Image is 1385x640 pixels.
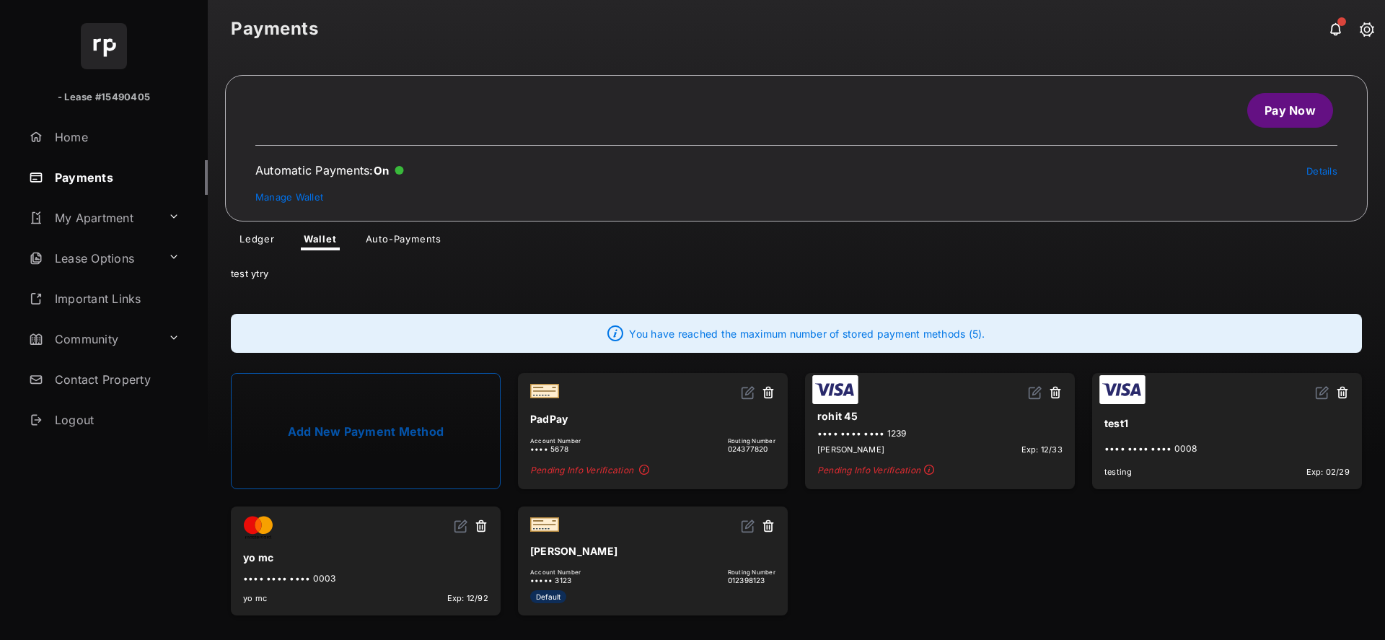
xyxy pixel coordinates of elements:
[243,545,488,569] div: yo mc
[530,539,775,563] div: [PERSON_NAME]
[354,233,453,250] a: Auto-Payments
[728,569,775,576] span: Routing Number
[23,120,208,154] a: Home
[23,403,208,437] a: Logout
[530,576,581,584] span: ••••• 3123
[23,362,208,397] a: Contact Property
[817,465,1063,477] span: Pending Info Verification
[817,404,1063,428] div: rohit 45
[530,465,775,477] span: Pending Info Verification
[1104,467,1133,477] span: testing
[228,233,286,250] a: Ledger
[58,90,150,105] p: - Lease #15490405
[255,163,404,177] div: Automatic Payments :
[23,281,185,316] a: Important Links
[231,20,318,38] strong: Payments
[741,385,755,400] img: svg+xml;base64,PHN2ZyB2aWV3Qm94PSIwIDAgMjQgMjQiIHdpZHRoPSIxNiIgaGVpZ2h0PSIxNiIgZmlsbD0ibm9uZSIgeG...
[454,519,468,533] img: svg+xml;base64,PHN2ZyB2aWV3Qm94PSIwIDAgMjQgMjQiIHdpZHRoPSIxNiIgaGVpZ2h0PSIxNiIgZmlsbD0ibm9uZSIgeG...
[1021,444,1063,455] span: Exp: 12/33
[243,573,488,584] div: •••• •••• •••• 0003
[447,593,488,603] span: Exp: 12/92
[23,322,162,356] a: Community
[374,164,390,177] span: On
[728,576,775,584] span: 012398123
[741,519,755,533] img: svg+xml;base64,PHN2ZyB2aWV3Qm94PSIwIDAgMjQgMjQiIHdpZHRoPSIxNiIgaGVpZ2h0PSIxNiIgZmlsbD0ibm9uZSIgeG...
[817,428,1063,439] div: •••• •••• •••• 1239
[1104,443,1350,454] div: •••• •••• •••• 0008
[1104,411,1350,435] div: test1
[817,444,884,455] span: [PERSON_NAME]
[231,314,1362,353] div: You have reached the maximum number of stored payment methods (5).
[1028,385,1042,400] img: svg+xml;base64,PHN2ZyB2aWV3Qm94PSIwIDAgMjQgMjQiIHdpZHRoPSIxNiIgaGVpZ2h0PSIxNiIgZmlsbD0ibm9uZSIgeG...
[23,160,208,195] a: Payments
[1315,385,1329,400] img: svg+xml;base64,PHN2ZyB2aWV3Qm94PSIwIDAgMjQgMjQiIHdpZHRoPSIxNiIgaGVpZ2h0PSIxNiIgZmlsbD0ibm9uZSIgeG...
[728,437,775,444] span: Routing Number
[728,444,775,453] span: 024377820
[1306,165,1337,177] a: Details
[530,569,581,576] span: Account Number
[23,241,162,276] a: Lease Options
[530,407,775,431] div: PadPay
[292,233,348,250] a: Wallet
[243,593,267,603] span: yo mc
[81,23,127,69] img: svg+xml;base64,PHN2ZyB4bWxucz0iaHR0cDovL3d3dy53My5vcmcvMjAwMC9zdmciIHdpZHRoPSI2NCIgaGVpZ2h0PSI2NC...
[530,437,581,444] span: Account Number
[23,201,162,235] a: My Apartment
[255,191,323,203] a: Manage Wallet
[1306,467,1350,477] span: Exp: 02/29
[208,250,1385,291] div: test ytry
[530,444,581,453] span: •••• 5678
